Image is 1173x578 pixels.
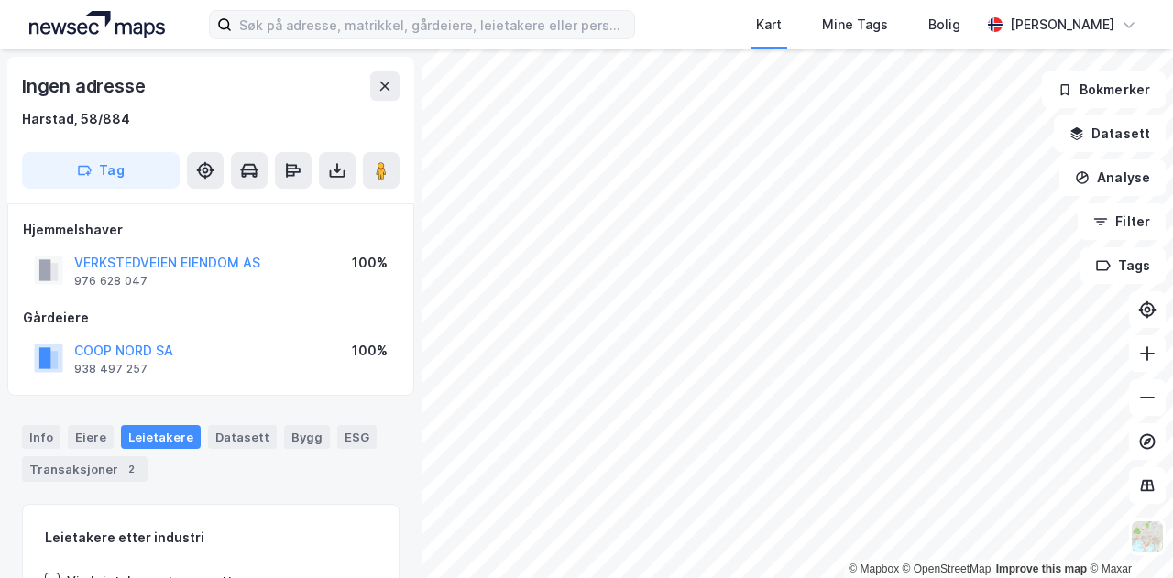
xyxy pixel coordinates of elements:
[1081,490,1173,578] div: Kontrollprogram for chat
[928,14,960,36] div: Bolig
[22,425,60,449] div: Info
[822,14,888,36] div: Mine Tags
[849,562,899,575] a: Mapbox
[22,108,130,130] div: Harstad, 58/884
[121,425,201,449] div: Leietakere
[1081,490,1173,578] iframe: Chat Widget
[23,307,399,329] div: Gårdeiere
[74,274,148,289] div: 976 628 047
[208,425,277,449] div: Datasett
[29,11,165,38] img: logo.a4113a55bc3d86da70a041830d287a7e.svg
[903,562,992,575] a: OpenStreetMap
[996,562,1087,575] a: Improve this map
[1059,159,1166,196] button: Analyse
[352,252,388,274] div: 100%
[22,152,180,189] button: Tag
[352,340,388,362] div: 100%
[232,11,634,38] input: Søk på adresse, matrikkel, gårdeiere, leietakere eller personer
[337,425,377,449] div: ESG
[68,425,114,449] div: Eiere
[74,362,148,376] div: 938 497 257
[756,14,782,36] div: Kart
[1080,247,1166,284] button: Tags
[122,460,140,478] div: 2
[1054,115,1166,152] button: Datasett
[1078,203,1166,240] button: Filter
[284,425,330,449] div: Bygg
[45,527,377,549] div: Leietakere etter industri
[1010,14,1114,36] div: [PERSON_NAME]
[1042,71,1166,108] button: Bokmerker
[22,456,148,482] div: Transaksjoner
[22,71,148,101] div: Ingen adresse
[23,219,399,241] div: Hjemmelshaver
